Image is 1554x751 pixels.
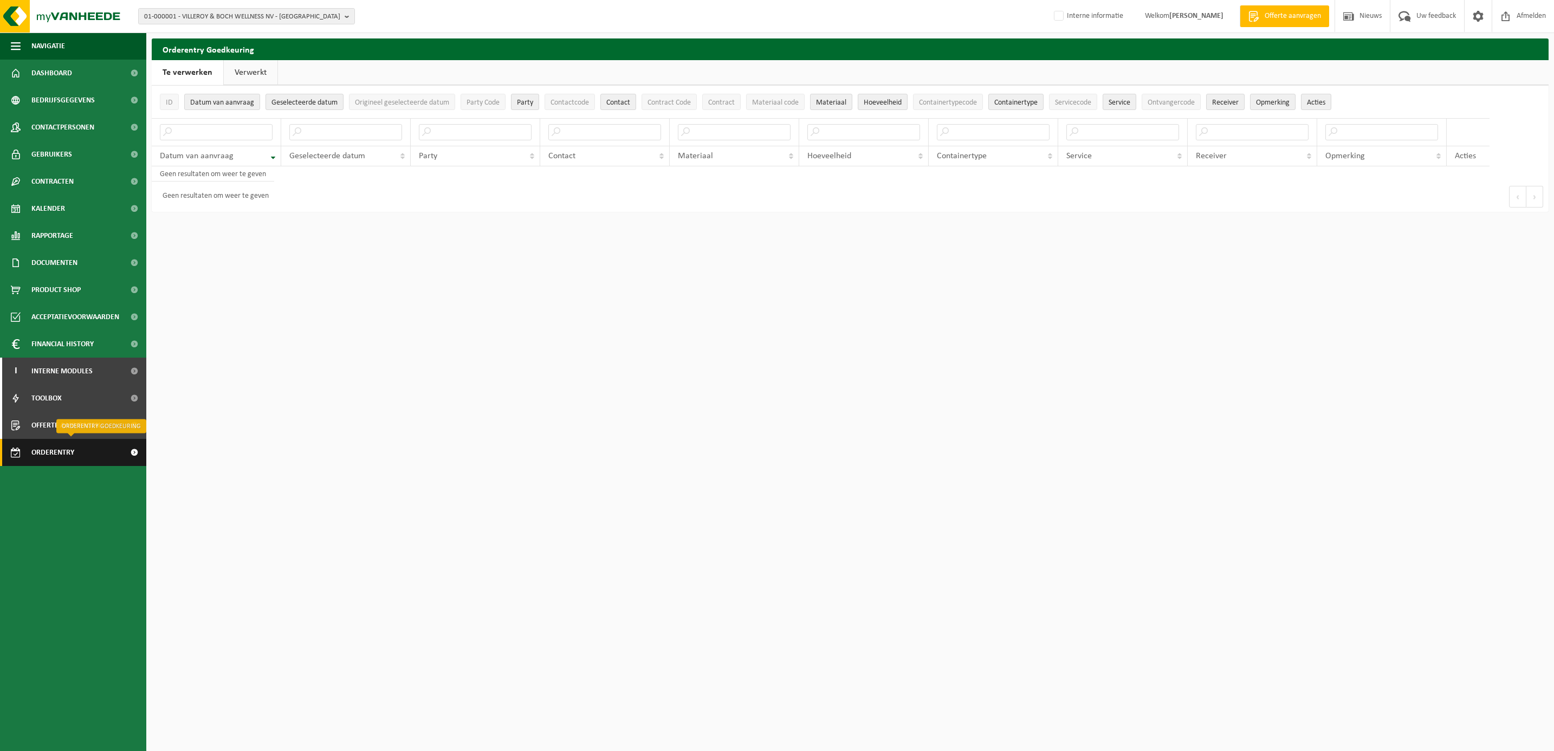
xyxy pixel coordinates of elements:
[1206,94,1245,110] button: ReceiverReceiver: Activate to sort
[166,99,173,107] span: ID
[1455,152,1476,160] span: Acties
[31,249,77,276] span: Documenten
[919,99,977,107] span: Containertypecode
[994,99,1038,107] span: Containertype
[647,99,691,107] span: Contract Code
[152,166,274,182] td: Geen resultaten om weer te geven
[1049,94,1097,110] button: ServicecodeServicecode: Activate to sort
[1240,5,1329,27] a: Offerte aanvragen
[1103,94,1136,110] button: ServiceService: Activate to sort
[708,99,735,107] span: Contract
[31,168,74,195] span: Contracten
[31,87,95,114] span: Bedrijfsgegevens
[31,439,122,466] span: Orderentry Goedkeuring
[1509,186,1526,208] button: Previous
[1262,11,1324,22] span: Offerte aanvragen
[31,412,100,439] span: Offerte aanvragen
[1325,152,1365,160] span: Opmerking
[678,152,713,160] span: Materiaal
[31,358,93,385] span: Interne modules
[1055,99,1091,107] span: Servicecode
[266,94,344,110] button: Geselecteerde datumGeselecteerde datum: Activate to sort
[152,38,1549,60] h2: Orderentry Goedkeuring
[1066,152,1092,160] span: Service
[1142,94,1201,110] button: OntvangercodeOntvangercode: Activate to sort
[511,94,539,110] button: PartyParty: Activate to sort
[190,99,254,107] span: Datum van aanvraag
[988,94,1044,110] button: ContainertypeContainertype: Activate to sort
[355,99,449,107] span: Origineel geselecteerde datum
[144,9,340,25] span: 01-000001 - VILLEROY & BOCH WELLNESS NV - [GEOGRAPHIC_DATA]
[467,99,500,107] span: Party Code
[461,94,506,110] button: Party CodeParty Code: Activate to sort
[184,94,260,110] button: Datum van aanvraagDatum van aanvraag: Activate to remove sorting
[1307,99,1325,107] span: Acties
[1052,8,1123,24] label: Interne informatie
[858,94,908,110] button: HoeveelheidHoeveelheid: Activate to sort
[913,94,983,110] button: ContainertypecodeContainertypecode: Activate to sort
[31,33,65,60] span: Navigatie
[642,94,697,110] button: Contract CodeContract Code: Activate to sort
[606,99,630,107] span: Contact
[31,195,65,222] span: Kalender
[1301,94,1331,110] button: Acties
[11,358,21,385] span: I
[160,94,179,110] button: IDID: Activate to sort
[548,152,575,160] span: Contact
[807,152,851,160] span: Hoeveelheid
[157,187,269,206] div: Geen resultaten om weer te geven
[224,60,277,85] a: Verwerkt
[1196,152,1227,160] span: Receiver
[31,385,62,412] span: Toolbox
[746,94,805,110] button: Materiaal codeMateriaal code: Activate to sort
[1250,94,1296,110] button: OpmerkingOpmerking: Activate to sort
[1212,99,1239,107] span: Receiver
[1169,12,1223,20] strong: [PERSON_NAME]
[1256,99,1290,107] span: Opmerking
[138,8,355,24] button: 01-000001 - VILLEROY & BOCH WELLNESS NV - [GEOGRAPHIC_DATA]
[31,331,94,358] span: Financial History
[937,152,987,160] span: Containertype
[419,152,437,160] span: Party
[31,222,73,249] span: Rapportage
[31,114,94,141] span: Contactpersonen
[31,303,119,331] span: Acceptatievoorwaarden
[702,94,741,110] button: ContractContract: Activate to sort
[816,99,846,107] span: Materiaal
[1148,99,1195,107] span: Ontvangercode
[31,60,72,87] span: Dashboard
[1526,186,1543,208] button: Next
[152,60,223,85] a: Te verwerken
[545,94,595,110] button: ContactcodeContactcode: Activate to sort
[752,99,799,107] span: Materiaal code
[600,94,636,110] button: ContactContact: Activate to sort
[810,94,852,110] button: MateriaalMateriaal: Activate to sort
[551,99,589,107] span: Contactcode
[160,152,234,160] span: Datum van aanvraag
[31,141,72,168] span: Gebruikers
[1109,99,1130,107] span: Service
[864,99,902,107] span: Hoeveelheid
[271,99,338,107] span: Geselecteerde datum
[517,99,533,107] span: Party
[289,152,365,160] span: Geselecteerde datum
[31,276,81,303] span: Product Shop
[349,94,455,110] button: Origineel geselecteerde datumOrigineel geselecteerde datum: Activate to sort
